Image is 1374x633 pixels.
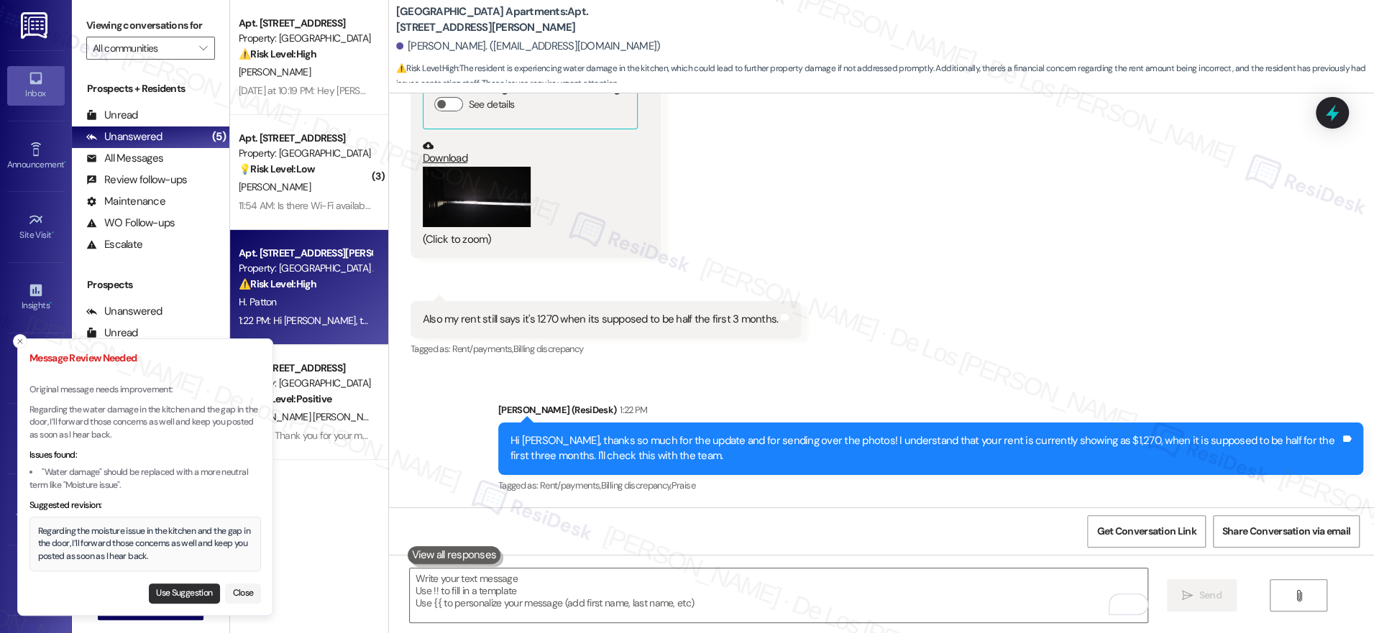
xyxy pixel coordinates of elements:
button: Get Conversation Link [1087,515,1205,547]
div: Tagged as: [411,338,802,359]
div: Also my rent still says it's 1270 when its supposed to be half the first 3 months. [423,312,779,327]
button: Send [1167,579,1237,611]
div: Maintenance [86,194,165,209]
div: (Click to zoom) [423,232,638,247]
div: Issues found: [29,449,261,462]
strong: ⚠️ Risk Level: High [239,277,316,290]
div: Property: [GEOGRAPHIC_DATA] [239,146,372,161]
textarea: To enrich screen reader interactions, please activate Accessibility in Grammarly extension settings [410,568,1148,622]
strong: 🌟 Risk Level: Positive [239,392,331,405]
span: H. Patton [239,295,277,308]
span: Rent/payments , [452,343,513,355]
div: Unread [86,108,138,123]
div: Apt. [STREET_ADDRESS] [239,361,372,376]
span: Rent/payments , [540,479,601,491]
strong: 💡 Risk Level: Low [239,162,315,175]
span: Billing discrepancy , [601,479,672,491]
span: • [64,157,66,167]
span: [PERSON_NAME] [239,65,311,78]
div: Property: [GEOGRAPHIC_DATA] [239,31,372,46]
div: Unanswered [86,304,162,319]
div: WO Follow-ups [86,216,175,231]
a: Inbox [7,66,65,105]
i:  [1293,590,1304,601]
div: [PERSON_NAME] (ResiDesk) [498,402,1363,422]
span: Get Conversation Link [1096,524,1196,539]
div: 1:22 PM: Hi [PERSON_NAME], thanks so much for the update and for sending over the photos! I under... [239,314,1219,327]
span: [PERSON_NAME] [239,180,311,193]
div: Tagged as: [498,475,1363,496]
button: Close [225,583,261,604]
div: Review follow-ups [86,172,187,188]
div: 11:54 AM: Is there Wi-Fi available [239,199,372,212]
div: Apt. [STREET_ADDRESS] [239,131,372,146]
span: Send [1199,588,1222,603]
a: Insights • [7,278,65,317]
a: Buildings [7,348,65,387]
a: Account [7,560,65,599]
div: Property: [GEOGRAPHIC_DATA] [239,376,372,391]
p: Original message needs improvement: [29,384,261,397]
strong: ⚠️ Risk Level: High [396,63,458,74]
i:  [1182,590,1193,601]
div: (5) [209,126,229,148]
div: Unanswered [86,129,162,144]
button: Share Conversation via email [1213,515,1360,547]
a: Download [423,140,638,165]
button: Close toast [13,334,27,348]
span: [PERSON_NAME] [PERSON_NAME] [239,410,385,423]
div: 1:22 PM [616,402,647,417]
span: • [50,298,52,308]
div: [PERSON_NAME]. ([EMAIL_ADDRESS][DOMAIN_NAME]) [396,39,661,54]
button: Zoom image [423,167,531,228]
a: Leads [7,420,65,458]
strong: ⚠️ Risk Level: High [239,47,316,60]
span: Praise [672,479,695,491]
div: Prospects + Residents [72,81,229,96]
p: Regarding the water damage in the kitchen and the gap in the door, I’ll forward those concerns as... [29,404,261,442]
div: Escalate [86,237,142,252]
div: Hi [PERSON_NAME], thanks so much for the update and for sending over the photos! I understand tha... [510,433,1340,464]
label: See details [469,97,514,112]
span: : The resident is experiencing water damage in the kitchen, which could lead to further property ... [396,61,1374,92]
span: • [52,228,54,238]
span: Share Conversation via email [1222,524,1350,539]
div: Unread [86,325,138,341]
div: Apt. [STREET_ADDRESS] [239,16,372,31]
span: Billing discrepancy [513,343,584,355]
a: Templates • [7,490,65,529]
h3: Message Review Needed [29,351,261,366]
div: Property: [GEOGRAPHIC_DATA] Apartments [239,261,372,276]
div: Regarding the moisture issue in the kitchen and the gap in the door, I’ll forward those concerns ... [38,525,253,563]
img: ResiDesk Logo [21,12,50,39]
div: Suggested revision: [29,499,261,512]
i:  [199,42,207,54]
a: Site Visit • [7,208,65,246]
div: Prospects [72,277,229,292]
li: "Water damage" should be replaced with a more neutral term like "Moisture issue". [29,466,261,491]
div: All Messages [86,151,163,166]
input: All communities [93,37,192,60]
button: Use Suggestion [149,583,220,604]
label: Viewing conversations for [86,14,215,37]
b: [GEOGRAPHIC_DATA] Apartments: Apt. [STREET_ADDRESS][PERSON_NAME] [396,4,684,35]
div: Apt. [STREET_ADDRESS][PERSON_NAME] [239,246,372,261]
